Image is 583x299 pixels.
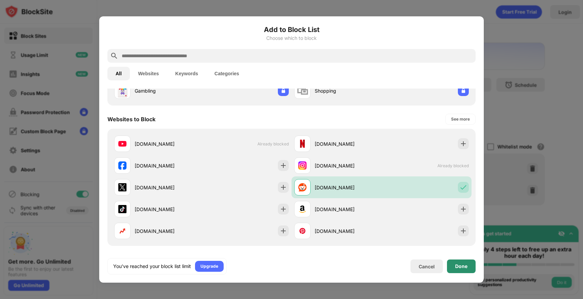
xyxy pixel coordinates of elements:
[118,183,126,191] img: favicons
[107,25,476,35] h6: Add to Block List
[118,205,126,213] img: favicons
[298,227,307,235] img: favicons
[315,184,382,191] div: [DOMAIN_NAME]
[135,227,201,235] div: [DOMAIN_NAME]
[135,140,201,147] div: [DOMAIN_NAME]
[135,87,201,94] div: Gambling
[135,162,201,169] div: [DOMAIN_NAME]
[115,84,130,98] div: 🃏
[257,141,289,146] span: Already blocked
[455,264,467,269] div: Done
[107,116,155,123] div: Websites to Block
[206,67,247,80] button: Categories
[130,67,167,80] button: Websites
[315,227,382,235] div: [DOMAIN_NAME]
[298,205,307,213] img: favicons
[297,84,308,98] div: 🛍
[107,35,476,41] div: Choose which to block
[298,140,307,148] img: favicons
[135,184,201,191] div: [DOMAIN_NAME]
[419,264,435,269] div: Cancel
[315,140,382,147] div: [DOMAIN_NAME]
[110,52,118,60] img: search.svg
[298,183,307,191] img: favicons
[118,161,126,170] img: favicons
[118,227,126,235] img: favicons
[118,140,126,148] img: favicons
[315,87,382,94] div: Shopping
[298,161,307,170] img: favicons
[107,67,130,80] button: All
[315,206,382,213] div: [DOMAIN_NAME]
[315,162,382,169] div: [DOMAIN_NAME]
[200,263,218,270] div: Upgrade
[437,163,469,168] span: Already blocked
[167,67,206,80] button: Keywords
[451,116,470,123] div: See more
[113,263,191,270] div: You’ve reached your block list limit
[135,206,201,213] div: [DOMAIN_NAME]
